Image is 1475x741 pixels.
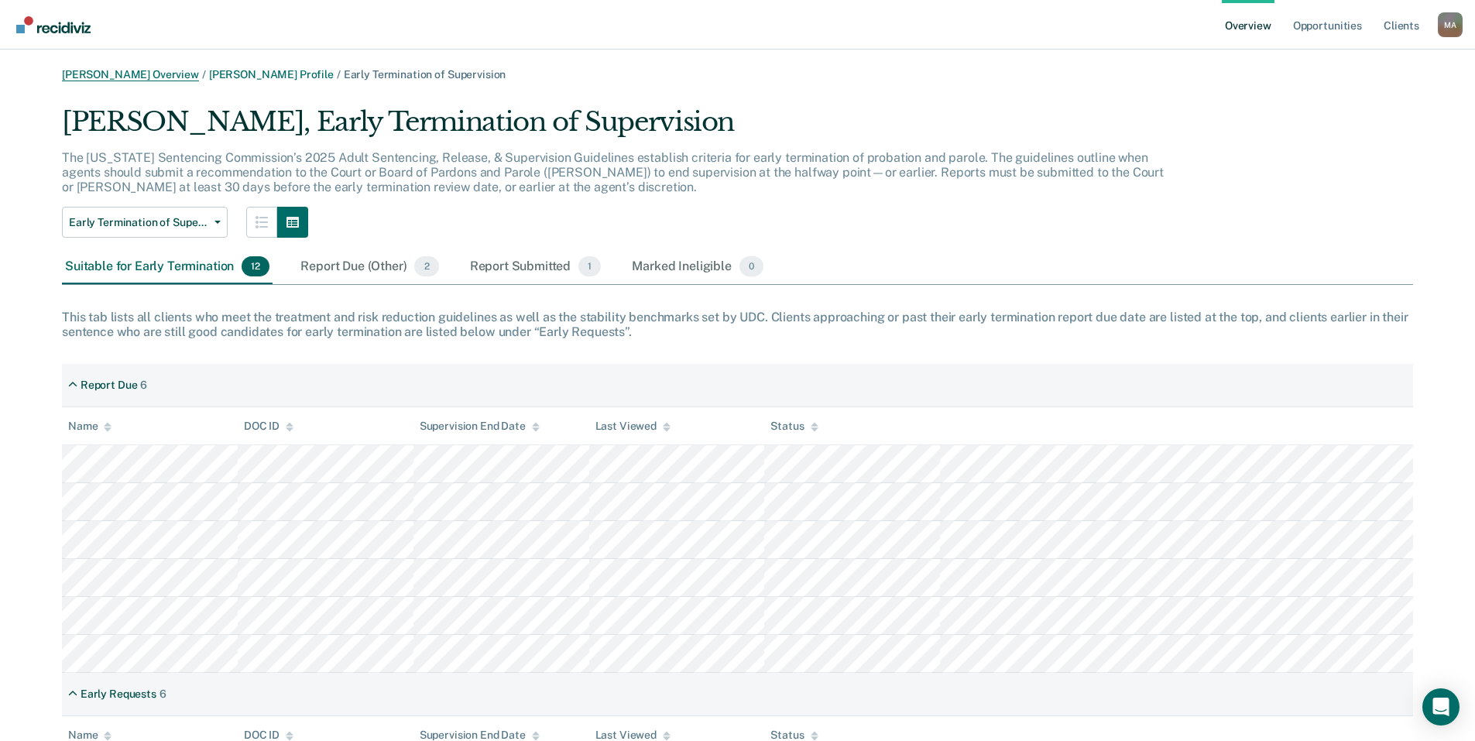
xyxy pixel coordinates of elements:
div: Supervision End Date [420,420,540,433]
div: Report Due (Other)2 [297,250,441,284]
div: Early Requests [81,688,156,701]
span: Early Termination of Supervision [344,68,506,81]
div: Last Viewed [595,420,671,433]
div: Report Submitted1 [467,250,605,284]
span: 1 [578,256,601,276]
span: 0 [739,256,763,276]
div: Early Requests6 [62,681,173,707]
span: / [199,68,209,81]
div: Report Due [81,379,138,392]
div: [PERSON_NAME], Early Termination of Supervision [62,106,1168,150]
a: [PERSON_NAME] Overview [62,68,199,81]
div: Status [770,420,818,433]
div: This tab lists all clients who meet the treatment and risk reduction guidelines as well as the st... [62,310,1413,339]
span: Early Termination of Supervision [69,216,208,229]
div: Suitable for Early Termination12 [62,250,273,284]
div: 6 [140,379,147,392]
button: Profile dropdown button [1438,12,1463,37]
div: Name [68,420,111,433]
span: / [334,68,344,81]
span: 12 [242,256,269,276]
div: Marked Ineligible0 [629,250,767,284]
a: [PERSON_NAME] Profile [209,68,334,81]
img: Recidiviz [16,16,91,33]
p: The [US_STATE] Sentencing Commission’s 2025 Adult Sentencing, Release, & Supervision Guidelines e... [62,150,1164,194]
div: Report Due6 [62,372,153,398]
div: M A [1438,12,1463,37]
div: Open Intercom Messenger [1422,688,1460,726]
button: Early Termination of Supervision [62,207,228,238]
span: 2 [414,256,438,276]
div: 6 [160,688,166,701]
div: DOC ID [244,420,293,433]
